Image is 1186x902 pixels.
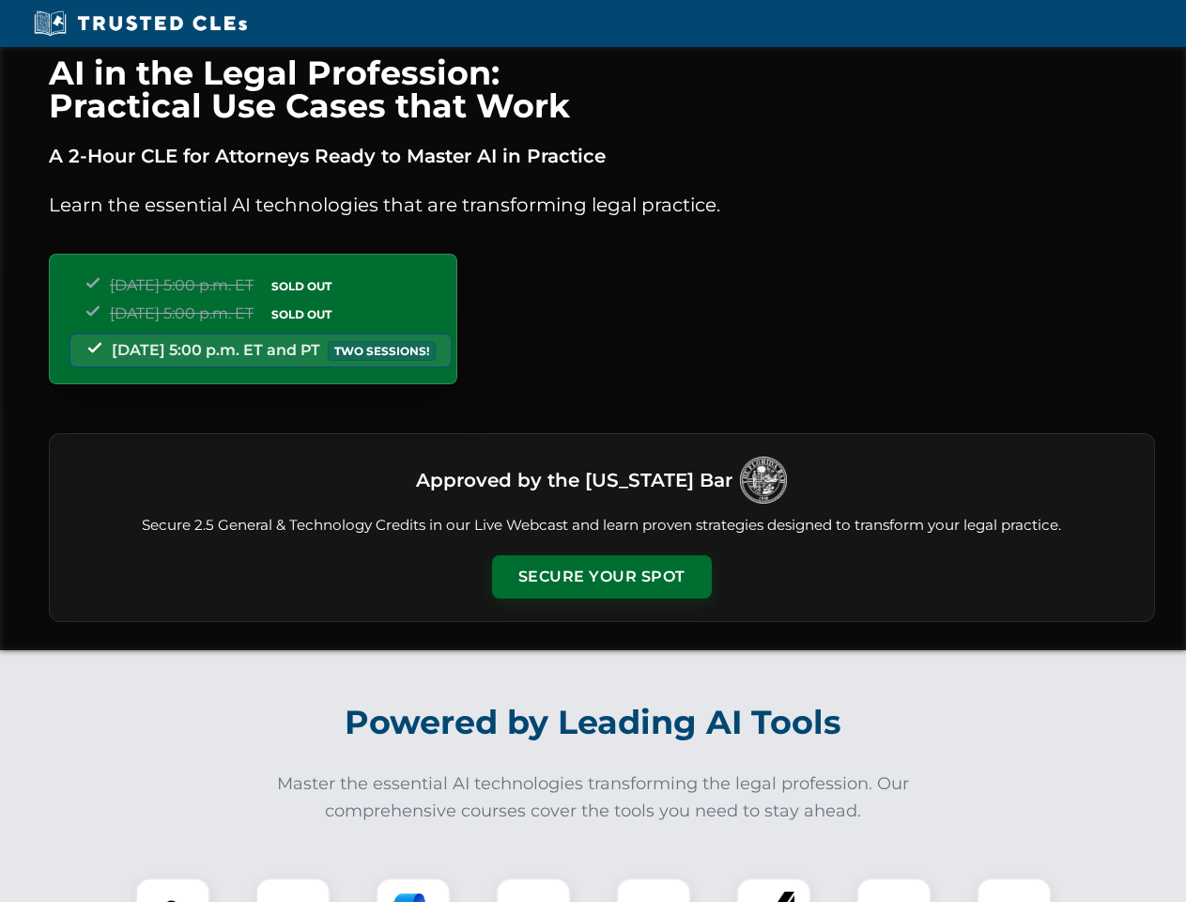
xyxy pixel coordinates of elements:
h1: AI in the Legal Profession: Practical Use Cases that Work [49,56,1155,122]
span: SOLD OUT [265,276,338,296]
span: SOLD OUT [265,304,338,324]
p: Secure 2.5 General & Technology Credits in our Live Webcast and learn proven strategies designed ... [72,515,1132,537]
img: Logo [740,457,787,504]
button: Secure Your Spot [492,555,712,599]
p: A 2-Hour CLE for Attorneys Ready to Master AI in Practice [49,141,1155,171]
p: Master the essential AI technologies transforming the legal profession. Our comprehensive courses... [265,770,922,825]
img: Trusted CLEs [28,9,253,38]
span: [DATE] 5:00 p.m. ET [110,304,254,322]
h3: Approved by the [US_STATE] Bar [416,463,732,497]
span: [DATE] 5:00 p.m. ET [110,276,254,294]
p: Learn the essential AI technologies that are transforming legal practice. [49,190,1155,220]
h2: Powered by Leading AI Tools [73,690,1114,755]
